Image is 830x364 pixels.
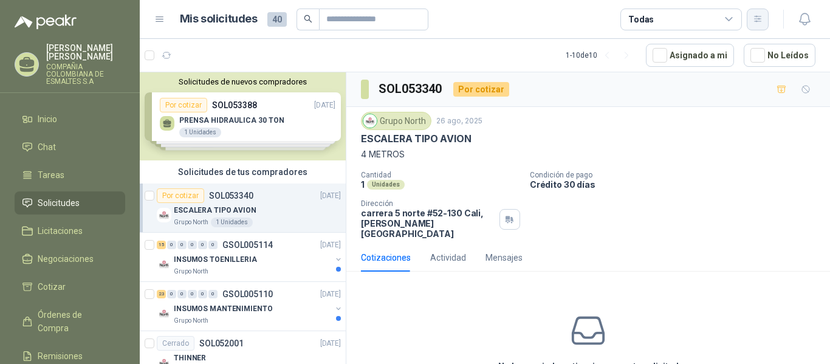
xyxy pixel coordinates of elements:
[15,191,125,215] a: Solicitudes
[177,241,187,249] div: 0
[320,289,341,300] p: [DATE]
[38,224,83,238] span: Licitaciones
[367,180,405,190] div: Unidades
[174,352,206,364] p: THINNER
[15,15,77,29] img: Logo peakr
[174,218,208,227] p: Grupo North
[174,205,256,216] p: ESCALERA TIPO AVION
[157,306,171,321] img: Company Logo
[38,168,64,182] span: Tareas
[361,112,431,130] div: Grupo North
[157,287,343,326] a: 23 0 0 0 0 0 GSOL005110[DATE] Company LogoINSUMOS MANTENIMIENTOGrupo North
[209,191,253,200] p: SOL053340
[46,44,125,61] p: [PERSON_NAME] [PERSON_NAME]
[211,218,253,227] div: 1 Unidades
[744,44,815,67] button: No Leídos
[15,136,125,159] a: Chat
[320,338,341,349] p: [DATE]
[38,308,114,335] span: Órdenes de Compra
[188,290,197,298] div: 0
[361,132,472,145] p: ESCALERA TIPO AVION
[267,12,287,27] span: 40
[361,199,495,208] p: Dirección
[174,254,257,266] p: INSUMOS TOENILLERIA
[38,196,80,210] span: Solicitudes
[188,241,197,249] div: 0
[361,148,815,161] p: 4 METROS
[15,303,125,340] a: Órdenes de Compra
[167,241,176,249] div: 0
[361,208,495,239] p: carrera 5 norte #52-130 Cali , [PERSON_NAME][GEOGRAPHIC_DATA]
[174,303,272,315] p: INSUMOS MANTENIMIENTO
[157,188,204,203] div: Por cotizar
[208,290,218,298] div: 0
[145,77,341,86] button: Solicitudes de nuevos compradores
[646,44,734,67] button: Asignado a mi
[140,160,346,184] div: Solicitudes de tus compradores
[38,140,56,154] span: Chat
[15,163,125,187] a: Tareas
[174,267,208,276] p: Grupo North
[485,251,523,264] div: Mensajes
[38,112,57,126] span: Inicio
[46,63,125,85] p: COMPAÑIA COLOMBIANA DE ESMALTES S.A
[38,349,83,363] span: Remisiones
[361,251,411,264] div: Cotizaciones
[38,252,94,266] span: Negociaciones
[157,290,166,298] div: 23
[174,316,208,326] p: Grupo North
[320,239,341,251] p: [DATE]
[436,115,482,127] p: 26 ago, 2025
[157,238,343,276] a: 15 0 0 0 0 0 GSOL005114[DATE] Company LogoINSUMOS TOENILLERIAGrupo North
[320,190,341,202] p: [DATE]
[198,241,207,249] div: 0
[304,15,312,23] span: search
[15,108,125,131] a: Inicio
[222,290,273,298] p: GSOL005110
[361,179,365,190] p: 1
[222,241,273,249] p: GSOL005114
[38,280,66,294] span: Cotizar
[140,72,346,160] div: Solicitudes de nuevos compradoresPor cotizarSOL053388[DATE] PRENSA HIDRAULICA 30 TON1 UnidadesPor...
[566,46,636,65] div: 1 - 10 de 10
[208,241,218,249] div: 0
[379,80,444,98] h3: SOL053340
[15,275,125,298] a: Cotizar
[530,171,825,179] p: Condición de pago
[361,171,520,179] p: Cantidad
[198,290,207,298] div: 0
[15,247,125,270] a: Negociaciones
[177,290,187,298] div: 0
[157,241,166,249] div: 15
[15,219,125,242] a: Licitaciones
[530,179,825,190] p: Crédito 30 días
[628,13,654,26] div: Todas
[140,184,346,233] a: Por cotizarSOL053340[DATE] Company LogoESCALERA TIPO AVIONGrupo North1 Unidades
[157,336,194,351] div: Cerrado
[430,251,466,264] div: Actividad
[157,208,171,222] img: Company Logo
[453,82,509,97] div: Por cotizar
[363,114,377,128] img: Company Logo
[199,339,244,348] p: SOL052001
[157,257,171,272] img: Company Logo
[180,10,258,28] h1: Mis solicitudes
[167,290,176,298] div: 0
